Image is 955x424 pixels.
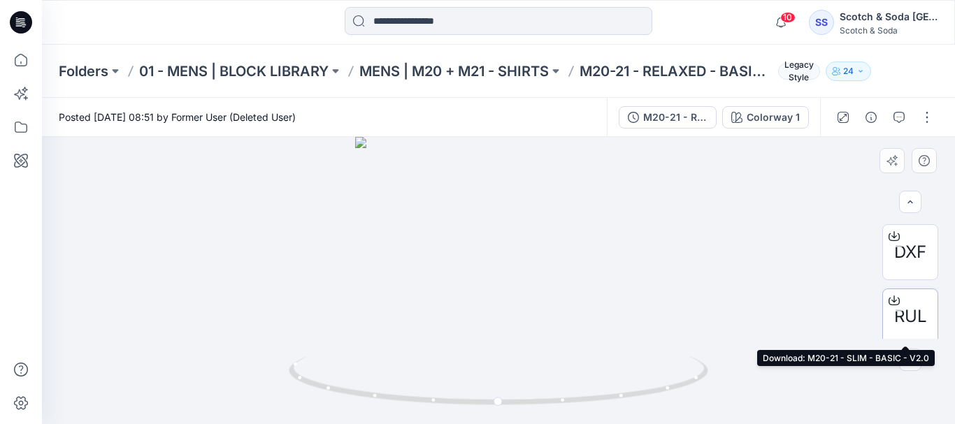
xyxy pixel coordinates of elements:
[826,61,871,81] button: 24
[773,61,820,81] button: Legacy Style
[59,110,296,124] span: Posted [DATE] 08:51 by
[619,106,717,129] button: M20-21 - RELAXED - BASIC - V2.0
[778,63,820,80] span: Legacy Style
[171,111,296,123] a: Former User (Deleted User)
[722,106,809,129] button: Colorway 1
[780,12,796,23] span: 10
[843,64,854,79] p: 24
[860,106,882,129] button: Details
[747,110,800,125] div: Colorway 1
[840,25,938,36] div: Scotch & Soda
[894,240,926,265] span: DXF
[59,61,108,81] a: Folders
[840,8,938,25] div: Scotch & Soda [GEOGRAPHIC_DATA]
[894,304,927,329] span: RUL
[643,110,708,125] div: M20-21 - RELAXED - BASIC - V2.0
[580,61,773,81] p: M20-21 - RELAXED - BASIC - V2.0
[139,61,329,81] a: 01 - MENS | BLOCK LIBRARY
[359,61,549,81] a: MENS | M20 + M21 - SHIRTS
[809,10,834,35] div: SS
